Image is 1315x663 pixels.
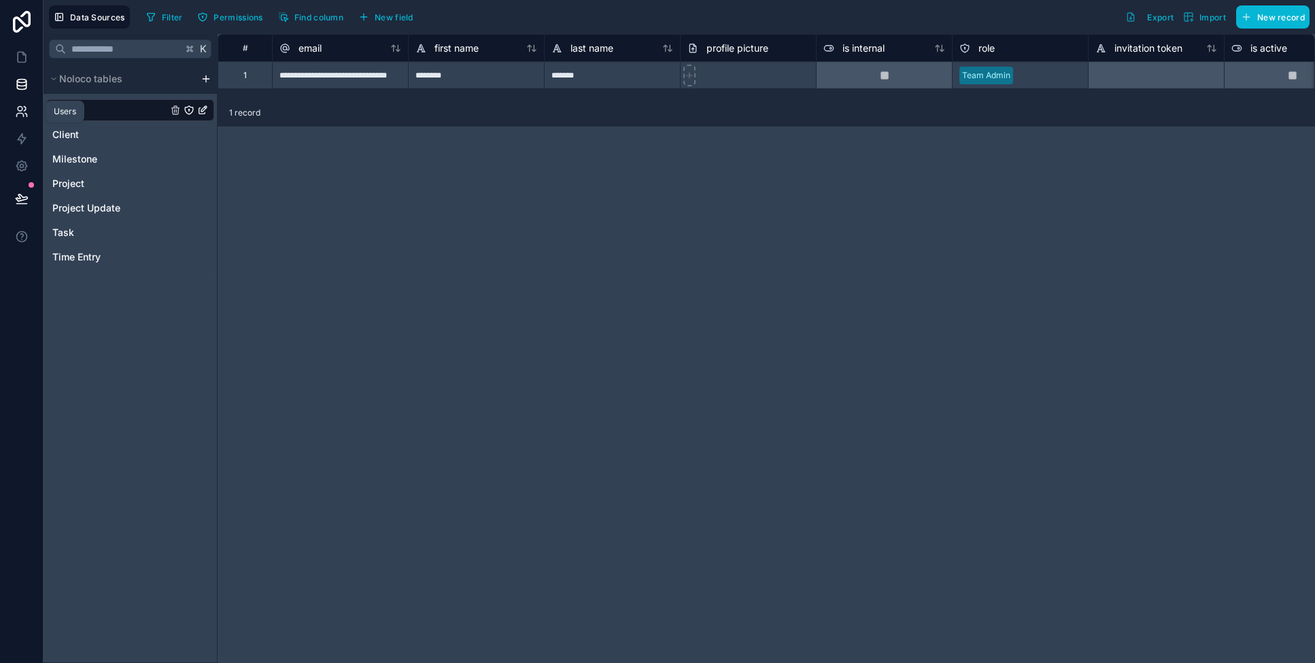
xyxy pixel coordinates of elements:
button: Filter [141,7,188,27]
span: New record [1257,12,1305,22]
span: Permissions [214,12,262,22]
span: email [298,41,322,55]
div: Users [54,106,76,117]
span: last name [570,41,613,55]
button: New field [354,7,418,27]
span: New field [375,12,413,22]
div: Team Admin [962,69,1010,82]
a: Permissions [192,7,273,27]
span: role [978,41,995,55]
span: Filter [162,12,183,22]
span: profile picture [706,41,768,55]
span: Export [1147,12,1174,22]
button: Data Sources [49,5,130,29]
span: K [199,44,208,54]
a: New record [1231,5,1310,29]
button: New record [1236,5,1310,29]
div: 1 [243,70,247,81]
span: Data Sources [70,12,125,22]
span: 1 record [229,107,260,118]
span: Import [1199,12,1226,22]
button: Find column [273,7,348,27]
span: invitation token [1114,41,1182,55]
div: # [228,43,262,53]
span: is internal [842,41,885,55]
button: Permissions [192,7,267,27]
span: Find column [294,12,343,22]
span: first name [434,41,479,55]
button: Export [1121,5,1178,29]
button: Import [1178,5,1231,29]
span: is active [1250,41,1287,55]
